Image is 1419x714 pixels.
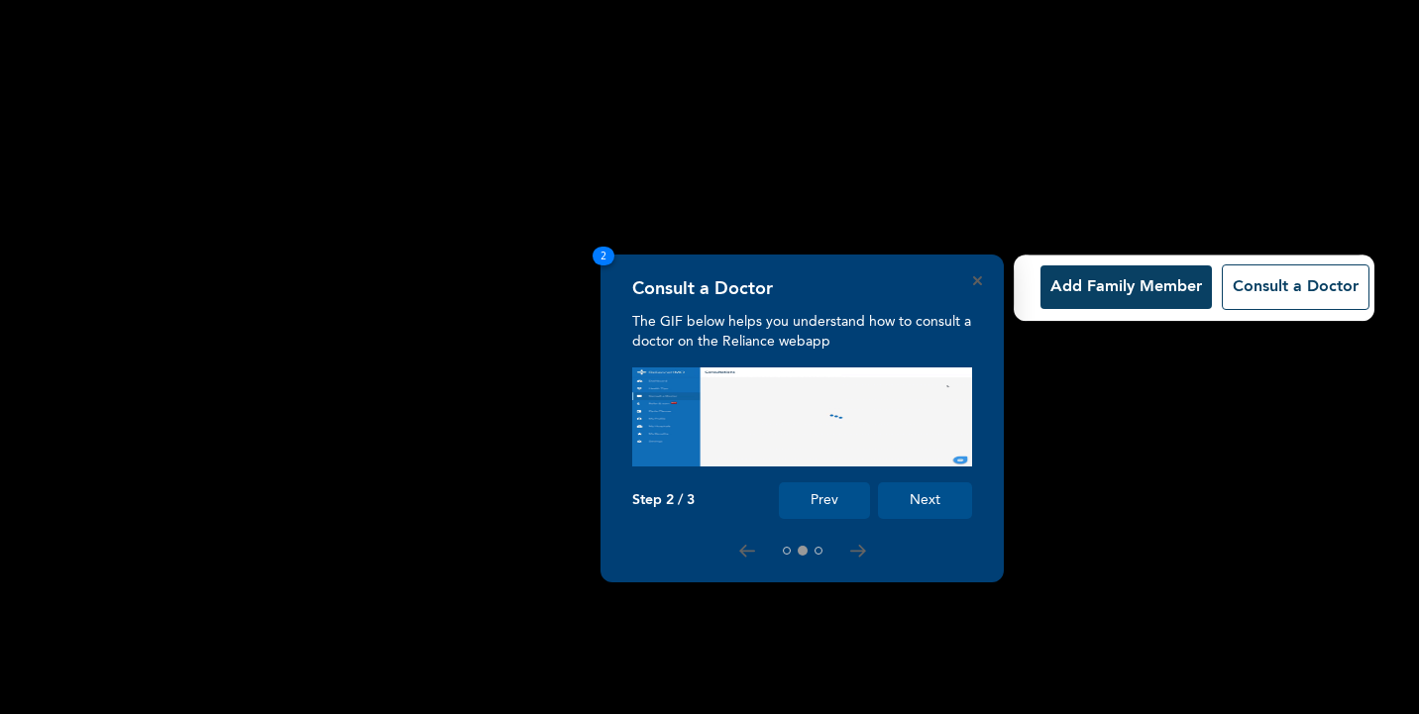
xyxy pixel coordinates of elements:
button: Next [878,482,972,519]
h4: Consult a Doctor [632,278,773,300]
button: Add Family Member [1040,265,1212,309]
img: consult_tour.f0374f2500000a21e88d.gif [632,367,972,466]
button: Prev [779,482,870,519]
span: 2 [593,247,614,265]
p: The GIF below helps you understand how to consult a doctor on the Reliance webapp [632,312,972,352]
button: Consult a Doctor [1222,264,1369,310]
button: Close [973,276,982,285]
p: Step 2 / 3 [632,492,695,509]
